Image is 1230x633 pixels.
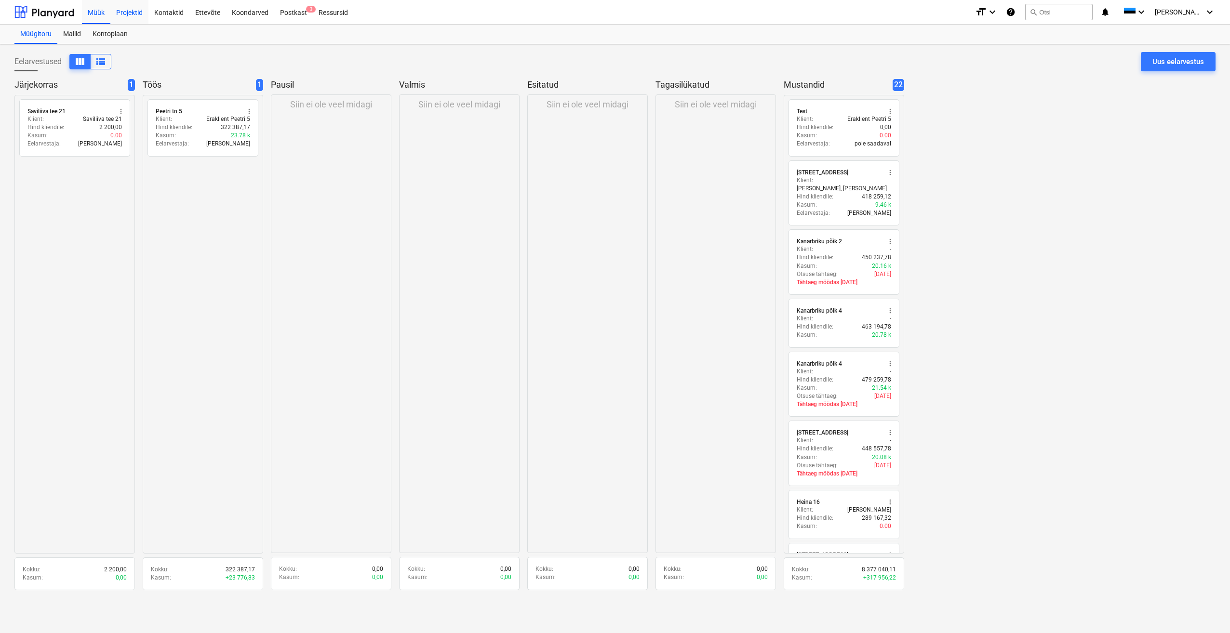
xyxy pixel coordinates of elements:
span: more_vert [245,107,253,115]
p: 418 259,12 [862,193,891,201]
div: Kanarbriku põik 4 [797,360,842,368]
p: Tähtaeg möödas [DATE] [797,470,891,478]
a: Mallid [57,25,87,44]
div: [STREET_ADDRESS] [797,551,848,559]
p: pole saadaval [855,140,891,148]
p: Hind kliendile : [797,445,833,453]
span: 22 [893,79,904,91]
p: Kasum : [797,132,817,140]
p: 2 200,00 [99,123,122,132]
p: Klient : [797,115,813,123]
p: [DATE] [874,270,891,278]
p: + 23 776,83 [226,574,255,582]
p: Kasum : [797,522,817,530]
p: Klient : [156,115,172,123]
p: Eelarvestaja : [27,140,61,148]
p: + 317 956,22 [863,574,896,582]
div: Kanarbriku põik 4 [797,307,842,315]
span: more_vert [886,360,894,368]
span: more_vert [886,498,894,506]
p: Siin ei ole veel midagi [418,99,500,110]
p: Järjekorras [14,79,124,91]
p: 0,00 [116,574,127,582]
p: 2 200,00 [104,566,127,574]
p: Kasum : [797,331,817,339]
p: [DATE] [874,392,891,400]
p: Klient : [797,315,813,323]
span: more_vert [117,107,125,115]
p: Hind kliendile : [156,123,192,132]
p: Kasum : [797,201,817,209]
p: Kokku : [23,566,40,574]
p: 322 387,17 [221,123,250,132]
p: 9.46 k [875,201,891,209]
div: Test [797,107,807,115]
div: [STREET_ADDRESS] [797,169,848,176]
p: Kasum : [279,573,299,581]
button: Otsi [1025,4,1093,20]
span: search [1029,8,1037,16]
span: more_vert [886,237,894,245]
p: Kasum : [797,384,817,392]
p: Kokku : [279,565,297,573]
p: 0,00 [880,123,891,132]
p: Hind kliendile : [27,123,64,132]
p: Klient : [27,115,44,123]
p: Klient : [797,176,813,185]
p: Tagasilükatud [655,79,772,91]
p: [DATE] [874,462,891,470]
span: 1 [128,79,135,91]
p: Valmis [399,79,516,91]
span: 3 [306,6,316,13]
p: 289 167,32 [862,514,891,522]
span: more_vert [886,169,894,176]
button: Uus eelarvestus [1141,52,1216,71]
p: 0,00 [500,565,511,573]
p: Kasum : [407,573,428,581]
p: 21.54 k [872,384,891,392]
p: Hind kliendile : [797,193,833,201]
p: Siin ei ole veel midagi [290,99,372,110]
p: Klient : [797,436,813,445]
p: Hind kliendile : [797,123,833,132]
p: 0,00 [372,565,383,573]
p: Tähtaeg möödas [DATE] [797,400,891,409]
p: 0,00 [628,573,640,581]
p: Otsuse tähtaeg : [797,462,838,470]
p: Kasum : [27,132,48,140]
span: more_vert [886,307,894,315]
p: 0.00 [880,132,891,140]
i: format_size [975,6,987,18]
span: [PERSON_NAME] [1155,8,1203,16]
p: Saviliiva tee 21 [83,115,122,123]
p: Siin ei ole veel midagi [675,99,757,110]
p: 0.00 [110,132,122,140]
p: Kokku : [664,565,682,573]
p: 20.78 k [872,331,891,339]
p: [PERSON_NAME] [206,140,250,148]
div: Uus eelarvestus [1152,55,1204,68]
a: Kontoplaan [87,25,134,44]
span: more_vert [886,429,894,436]
p: Kokku : [407,565,425,573]
p: Hind kliendile : [797,323,833,331]
div: Saviliiva tee 21 [27,107,66,115]
p: Esitatud [527,79,644,91]
p: - [890,245,891,253]
p: 463 194,78 [862,323,891,331]
p: Hind kliendile : [797,376,833,384]
div: [STREET_ADDRESS] [797,429,848,436]
p: Eelarvestaja : [156,140,189,148]
p: Kokku : [792,566,810,574]
p: Otsuse tähtaeg : [797,270,838,278]
p: Klient : [797,506,813,514]
span: Kuva veergudena [74,56,86,67]
p: 0,00 [628,565,640,573]
p: Kasum : [797,453,817,462]
p: 448 557,78 [862,445,891,453]
p: 479 259,78 [862,376,891,384]
p: [PERSON_NAME], [PERSON_NAME] [797,185,887,193]
p: Kokku : [151,566,169,574]
span: Kuva veergudena [95,56,107,67]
